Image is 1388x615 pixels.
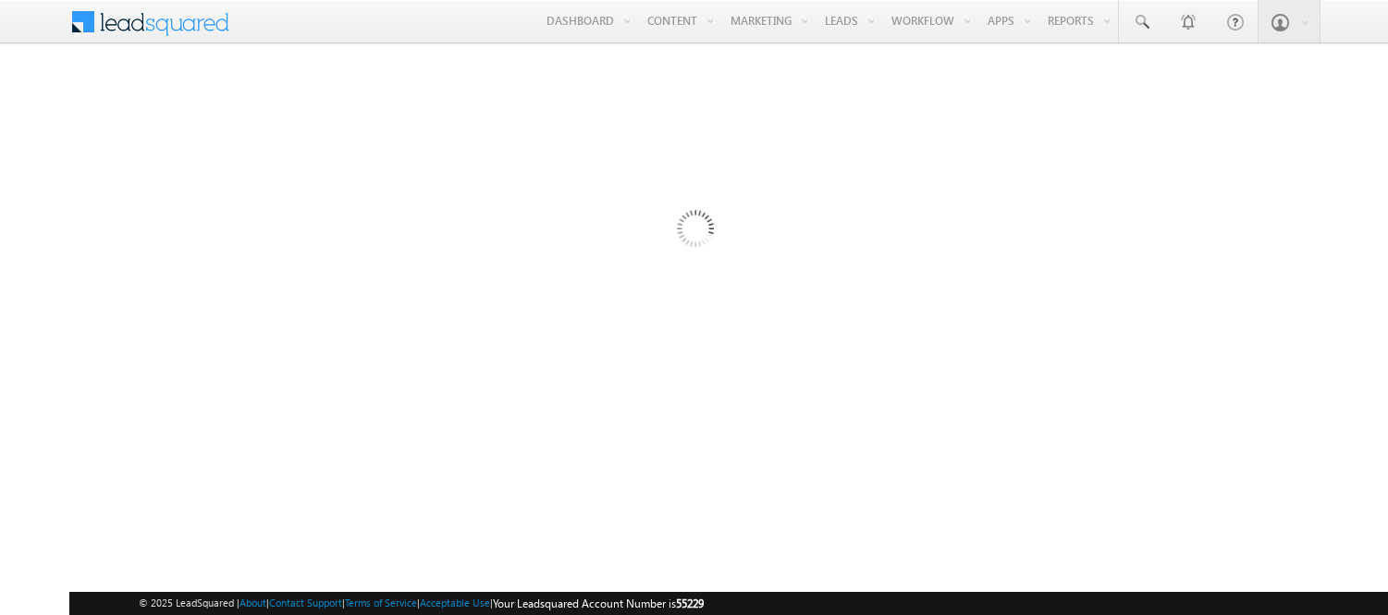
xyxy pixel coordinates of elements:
[269,597,342,609] a: Contact Support
[139,595,704,612] span: © 2025 LeadSquared | | | | |
[420,597,490,609] a: Acceptable Use
[240,597,266,609] a: About
[345,597,417,609] a: Terms of Service
[598,136,790,327] img: Loading...
[676,597,704,610] span: 55229
[493,597,704,610] span: Your Leadsquared Account Number is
